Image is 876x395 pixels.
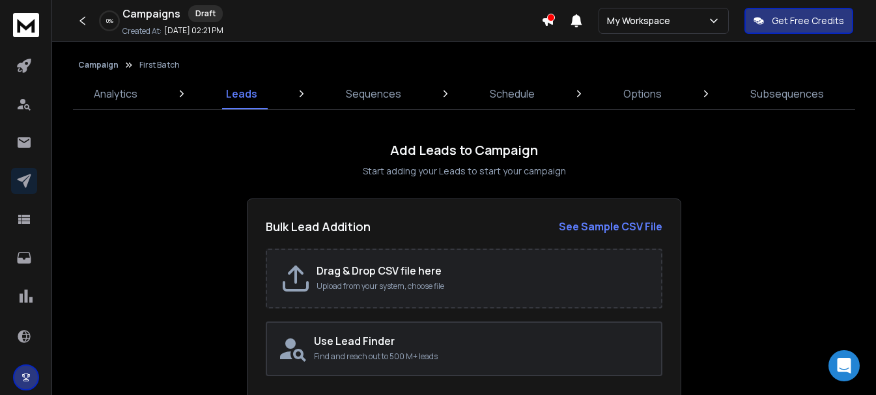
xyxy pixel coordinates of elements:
[86,78,145,109] a: Analytics
[226,86,257,102] p: Leads
[164,25,223,36] p: [DATE] 02:21 PM
[607,14,675,27] p: My Workspace
[317,281,648,292] p: Upload from your system, choose file
[615,78,670,109] a: Options
[742,78,832,109] a: Subsequences
[338,78,409,109] a: Sequences
[772,14,844,27] p: Get Free Credits
[218,78,265,109] a: Leads
[559,219,662,234] a: See Sample CSV File
[13,13,39,37] img: logo
[122,6,180,21] h1: Campaigns
[317,263,648,279] h2: Drag & Drop CSV file here
[94,86,137,102] p: Analytics
[122,26,162,36] p: Created At:
[744,8,853,34] button: Get Free Credits
[390,141,538,159] h1: Add Leads to Campaign
[490,86,535,102] p: Schedule
[559,219,662,234] strong: See Sample CSV File
[188,5,223,22] div: Draft
[139,60,180,70] p: First Batch
[314,351,651,362] p: Find and reach out to 500 M+ leads
[482,78,543,109] a: Schedule
[314,333,651,349] h2: Use Lead Finder
[623,86,662,102] p: Options
[750,86,824,102] p: Subsequences
[828,350,860,381] div: Open Intercom Messenger
[266,217,371,236] h2: Bulk Lead Addition
[346,86,401,102] p: Sequences
[78,60,119,70] button: Campaign
[106,17,113,25] p: 0 %
[363,165,566,178] p: Start adding your Leads to start your campaign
